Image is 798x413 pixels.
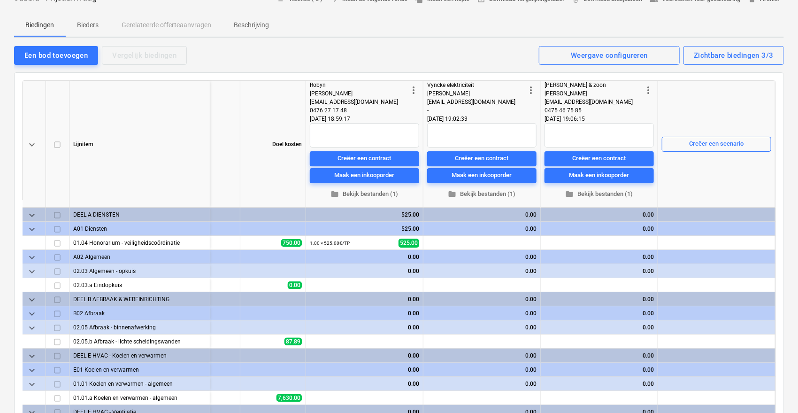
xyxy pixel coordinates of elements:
span: more_vert [643,85,654,96]
div: 0476 27 17 48 [310,106,408,115]
button: Weergave configureren [539,46,680,65]
span: keyboard_arrow_down [26,308,38,319]
div: [DATE] 19:06:15 [545,115,654,123]
div: 02.05 Afbraak - binnenafwerking [73,320,206,334]
div: Een bod toevoegen [24,49,88,62]
div: Maak een inkooporder [569,170,629,181]
div: Maak een inkooporder [452,170,512,181]
div: Weergave configureren [571,49,648,62]
div: Zichtbare biedingen 3/3 [694,49,774,62]
span: keyboard_arrow_down [26,351,38,362]
button: Maak een inkooporder [310,168,419,183]
span: more_vert [408,85,419,96]
button: Een bod toevoegen [14,46,98,65]
div: 01.01.a Koelen en verwarmen - algemeen [73,391,206,405]
div: 01.01 Koelen en verwarmen - algemeen [73,377,206,390]
div: 01.04 Honorarium - veiligheidscoördinatie [73,236,206,249]
div: 0.00 [427,208,537,222]
span: 750.00 [281,239,302,247]
div: Creëer een scenario [690,139,744,149]
div: 0.00 [545,250,654,264]
div: [DATE] 19:02:33 [427,115,537,123]
button: Bekijk bestanden (1) [545,187,654,202]
div: 0.00 [427,306,537,320]
div: [PERSON_NAME] [427,89,525,98]
div: 525.00 [310,208,419,222]
div: 0.00 [545,349,654,363]
div: 0.00 [427,292,537,306]
div: E01 Koelen en verwarmen [73,363,206,376]
div: [PERSON_NAME] [310,89,408,98]
div: 0.00 [427,264,537,278]
button: Creëer een contract [310,151,419,166]
div: DEEL E HVAC - Koelen en verwarmen [73,349,206,362]
div: 0.00 [310,363,419,377]
span: Bekijk bestanden (1) [314,189,415,200]
div: Vyncke elektriciteit [427,81,525,89]
div: B02 Afbraak [73,306,206,320]
div: 0.00 [310,250,419,264]
div: 0.00 [545,264,654,278]
span: folder [331,190,339,198]
div: 02.03.a Eindopkuis [73,278,206,292]
span: keyboard_arrow_down [26,224,38,235]
div: [DATE] 18:59:17 [310,115,419,123]
span: [EMAIL_ADDRESS][DOMAIN_NAME] [427,99,515,105]
div: Chatwidget [751,368,798,413]
div: DEEL B AFBRAAK & WERFINRICHTING [73,292,206,306]
button: Maak een inkooporder [545,168,654,183]
div: 0.00 [310,264,419,278]
small: 1.00 × 525.00€ / TP [310,241,350,246]
div: Robyn [310,81,408,89]
div: Lijnitem [69,81,210,208]
span: keyboard_arrow_down [26,266,38,277]
span: 7,630.00 [276,394,302,402]
div: Creëer een contract [455,153,509,164]
div: Creëer een contract [338,153,391,164]
div: A01 Diensten [73,222,206,235]
div: - [427,106,525,115]
div: Doel kosten [240,81,306,208]
span: [EMAIL_ADDRESS][DOMAIN_NAME] [545,99,633,105]
button: Creëer een scenario [662,136,771,151]
span: [EMAIL_ADDRESS][DOMAIN_NAME] [310,99,398,105]
span: 0.00 [288,281,302,289]
span: folder [448,190,457,198]
button: Creëer een contract [545,151,654,166]
div: 0.00 [427,222,537,236]
button: Bekijk bestanden (1) [427,187,537,202]
span: folder [566,190,574,198]
div: 0.00 [310,349,419,363]
div: 0.00 [545,222,654,236]
span: keyboard_arrow_down [26,139,38,150]
div: 0.00 [310,292,419,306]
div: 0.00 [310,306,419,320]
span: 525.00 [399,239,419,248]
span: keyboard_arrow_down [26,210,38,221]
div: 0.00 [545,306,654,320]
p: Biedingen [25,20,54,30]
button: Creëer een contract [427,151,537,166]
div: 0.00 [427,363,537,377]
span: keyboard_arrow_down [26,252,38,263]
div: 0.00 [427,320,537,335]
div: 0.00 [545,377,654,391]
span: keyboard_arrow_down [26,379,38,390]
div: 0.00 [310,320,419,335]
div: 0.00 [427,250,537,264]
div: 0.00 [427,349,537,363]
div: Maak een inkooporder [335,170,395,181]
span: Bekijk bestanden (1) [431,189,533,200]
span: keyboard_arrow_down [26,365,38,376]
p: Bieders [77,20,99,30]
span: 87.89 [284,338,302,345]
div: A02 Algemeen [73,250,206,264]
p: Beschrijving [234,20,269,30]
iframe: Chat Widget [751,368,798,413]
div: Creëer een contract [573,153,626,164]
div: 0.00 [427,377,537,391]
div: 02.05.b Afbraak - lichte scheidingswanden [73,335,206,348]
button: Bekijk bestanden (1) [310,187,419,202]
div: 0.00 [545,320,654,335]
span: more_vert [525,85,537,96]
